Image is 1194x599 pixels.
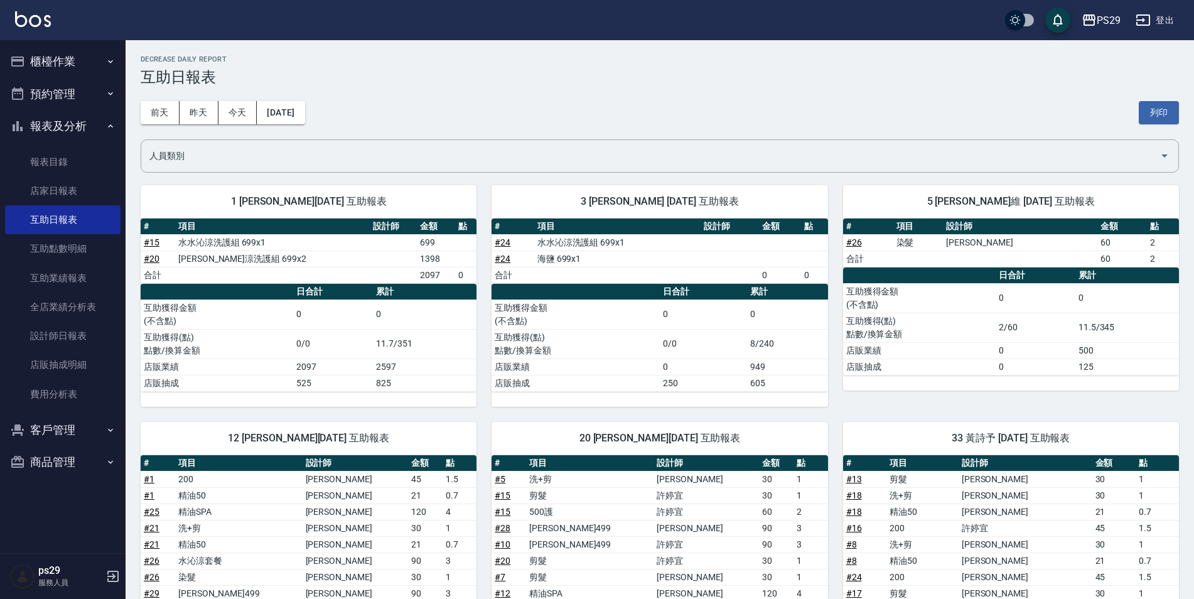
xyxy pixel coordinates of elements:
a: #20 [144,254,159,264]
td: [PERSON_NAME]499 [526,520,653,536]
th: 項目 [526,455,653,472]
td: 許婷宜 [653,553,759,569]
button: 列印 [1139,101,1179,124]
td: [PERSON_NAME] [943,234,1097,251]
th: 點 [443,455,477,472]
table: a dense table [492,219,827,284]
td: 店販業績 [843,342,996,359]
a: #15 [144,237,159,247]
a: #18 [846,507,862,517]
th: 金額 [759,455,793,472]
td: 精油50 [886,553,959,569]
td: 120 [408,504,443,520]
table: a dense table [843,267,1179,375]
td: 洗+剪 [886,536,959,553]
th: 設計師 [943,219,1097,235]
td: 互助獲得金額 (不含點) [492,299,660,329]
th: # [141,455,175,472]
td: [PERSON_NAME] [303,504,408,520]
td: 2 [1147,251,1179,267]
td: 1398 [417,251,455,267]
button: 預約管理 [5,78,121,111]
td: 1 [443,520,477,536]
button: 昨天 [180,101,218,124]
th: 設計師 [370,219,417,235]
a: #26 [144,572,159,582]
th: 累計 [373,284,476,300]
span: 1 [PERSON_NAME][DATE] 互助報表 [156,195,461,208]
th: 金額 [759,219,801,235]
td: [PERSON_NAME] [653,520,759,536]
th: 項目 [175,219,370,235]
td: 互助獲得(點) 點數/換算金額 [141,329,293,359]
span: 20 [PERSON_NAME][DATE] 互助報表 [507,432,812,445]
a: #26 [846,237,862,247]
td: 0.7 [443,487,477,504]
td: 精油50 [886,504,959,520]
button: 客戶管理 [5,414,121,446]
td: [PERSON_NAME] [959,487,1092,504]
td: 合計 [492,267,534,283]
th: 金額 [408,455,443,472]
td: 30 [759,487,793,504]
td: 店販抽成 [492,375,660,391]
th: 設計師 [653,455,759,472]
td: 精油SPA [175,504,303,520]
td: 0 [660,299,747,329]
button: 報表及分析 [5,110,121,143]
td: 1.5 [1136,520,1179,536]
span: 12 [PERSON_NAME][DATE] 互助報表 [156,432,461,445]
td: 60 [759,504,793,520]
td: 水水沁涼洗護組 699x1 [534,234,701,251]
th: # [492,455,526,472]
a: #24 [495,254,510,264]
a: #1 [144,490,154,500]
td: 11.5/345 [1075,313,1179,342]
td: 45 [408,471,443,487]
td: 3 [793,520,828,536]
td: 0 [747,299,827,329]
td: 21 [408,487,443,504]
td: 1.5 [443,471,477,487]
th: 項目 [175,455,303,472]
td: 30 [408,569,443,585]
td: 許婷宜 [959,520,1092,536]
button: 商品管理 [5,446,121,478]
td: 30 [408,520,443,536]
td: 500護 [526,504,653,520]
table: a dense table [141,219,476,284]
th: 點 [793,455,828,472]
img: Logo [15,11,51,27]
td: 洗+剪 [886,487,959,504]
th: 金額 [1092,455,1136,472]
a: #20 [495,556,510,566]
a: #5 [495,474,505,484]
td: 0 [293,299,373,329]
button: save [1045,8,1070,33]
p: 服務人員 [38,577,102,588]
td: 0.7 [1136,553,1179,569]
td: 1 [1136,536,1179,553]
td: 699 [417,234,455,251]
td: 2597 [373,359,476,375]
th: 金額 [417,219,455,235]
a: #18 [846,490,862,500]
a: #16 [846,523,862,533]
td: 許婷宜 [653,536,759,553]
a: 店販抽成明細 [5,350,121,379]
a: #8 [846,556,857,566]
a: #24 [846,572,862,582]
td: 互助獲得金額 (不含點) [843,283,996,313]
a: #24 [495,237,510,247]
td: 90 [759,536,793,553]
td: 精油50 [175,536,303,553]
td: 0 [996,342,1075,359]
td: 合計 [843,251,893,267]
button: 登出 [1131,9,1179,32]
td: 剪髮 [526,487,653,504]
img: Person [10,564,35,589]
a: #17 [846,588,862,598]
td: 0/0 [660,329,747,359]
table: a dense table [492,284,827,392]
button: Open [1154,146,1175,166]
